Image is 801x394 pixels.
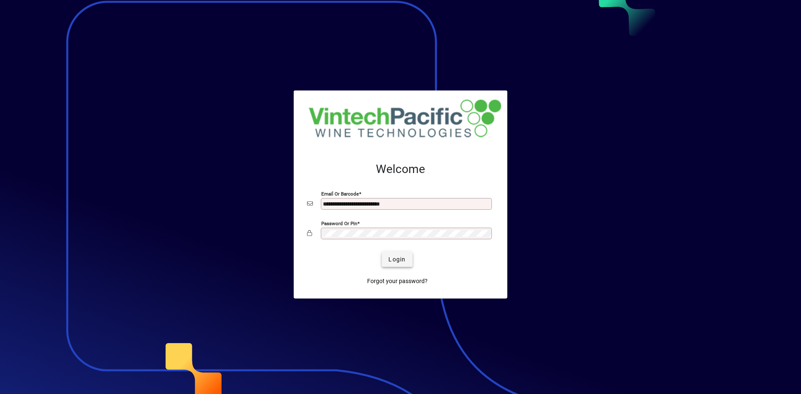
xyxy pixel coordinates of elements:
[307,162,494,176] h2: Welcome
[382,252,412,267] button: Login
[321,221,357,226] mat-label: Password or Pin
[321,191,359,197] mat-label: Email or Barcode
[367,277,428,286] span: Forgot your password?
[364,274,431,289] a: Forgot your password?
[388,255,406,264] span: Login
